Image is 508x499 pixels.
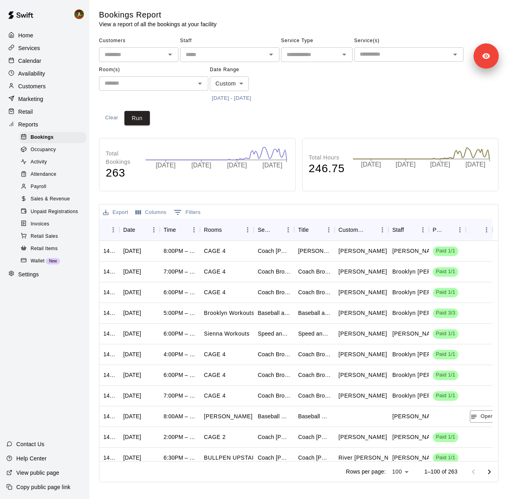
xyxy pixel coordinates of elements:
p: Matt Peterson, Jon Tuckett, Kyle Noel [339,309,422,317]
a: Occupancy [19,144,89,156]
span: Paid 1/1 [433,454,459,462]
span: Paid 1/1 [433,351,459,358]
a: Bookings [19,131,89,144]
div: 1451758 [103,392,115,400]
tspan: [DATE] [263,162,283,169]
span: Date Range [210,64,279,76]
div: Coach Brooklyn One on One [298,392,331,400]
p: Michael Workouts [204,412,279,421]
button: Menu [107,224,119,236]
a: Activity [19,156,89,169]
div: Mon, Sep 22, 2025 [123,330,141,338]
img: Cody Hansen [74,10,84,19]
a: Payroll [19,181,89,193]
div: Speed and Agility [258,330,290,338]
div: Payment [433,219,443,241]
span: Retail Items [31,245,58,253]
span: Paid 1/1 [433,392,459,400]
button: Sort [176,224,187,235]
span: Service Type [281,35,353,47]
button: Menu [282,224,294,236]
div: Mon, Sep 22, 2025 [123,268,141,276]
p: Sienna Workouts [204,330,250,338]
div: Coach Brooklyn One on One [298,350,331,358]
span: Sales & Revenue [31,195,70,203]
div: Coach Matt Hill One on One [298,433,331,441]
a: WalletNew [19,255,89,267]
span: Bookings [31,134,54,142]
span: Activity [31,158,47,166]
p: Matt Hill [392,433,441,441]
button: [DATE] - [DATE] [210,92,253,105]
div: Time [160,219,200,241]
div: Coach Matt Hill One on One [258,433,290,441]
p: Reports [18,120,38,128]
div: Payment [429,219,466,241]
div: Coach Michael Gargano One on One [258,454,290,462]
button: Menu [323,224,335,236]
p: Total Bookings [106,150,137,166]
p: PJ Hancock [339,433,387,441]
p: Retail [18,108,33,116]
span: Customers [99,35,178,47]
button: Go to next page [481,464,497,480]
div: Title [298,219,309,241]
button: Sort [103,224,114,235]
div: Staff [388,219,429,241]
a: Home [6,29,83,41]
a: Attendance [19,169,89,181]
span: New [46,259,60,263]
div: Activity [19,157,86,168]
a: Invoices [19,218,89,230]
p: Reece Knighton [339,330,387,338]
div: Rooms [204,219,222,241]
div: 100 [389,466,411,478]
p: Availability [18,70,45,78]
div: 1451959 [103,330,115,338]
button: Sort [443,224,454,235]
div: 1447209 [103,433,115,441]
div: Unpaid Registrations [19,206,86,217]
p: Kelli Casey [339,268,387,276]
p: Customers [18,82,46,90]
tspan: [DATE] [430,161,450,168]
div: Coach Brooklyn One on One [298,268,331,276]
div: Occupancy [19,144,86,155]
div: 1486308 [103,268,115,276]
button: Menu [148,224,160,236]
p: Brissa Perez [339,392,387,400]
div: Wed, Sep 03, 2025 [123,247,141,255]
a: Settings [6,268,83,280]
span: Paid 1/1 [433,371,459,379]
div: Sheila Lesson [298,247,331,255]
div: Tue, Sep 23, 2025 [123,309,141,317]
p: Brynn Tuckett [339,350,387,359]
button: Sort [222,224,233,235]
p: CAGE 4 [204,247,226,255]
button: Menu [242,224,254,236]
div: Calendar [6,55,83,67]
button: Export [101,206,130,219]
div: 4:00PM – 5:00PM [164,350,196,358]
button: Open [194,78,206,89]
p: Brooklyn Mohamud [392,392,466,400]
span: Staff [180,35,279,47]
p: River Pensis [339,454,403,462]
p: BULLPEN UPSTAIRS [204,454,262,462]
div: 1486170 [103,288,115,296]
div: Baseball Strength Training [298,412,331,420]
button: Sort [271,224,282,235]
div: Coach Brooklyn One on One [298,371,331,379]
tspan: [DATE] [227,162,247,169]
a: Retail Sales [19,230,89,243]
p: View public page [16,469,59,477]
div: Tue, Sep 23, 2025 [123,454,141,462]
div: Bookings [19,132,86,143]
div: Rooms [200,219,254,241]
p: CAGE 4 [204,268,226,276]
tspan: [DATE] [396,161,415,168]
a: Retail Items [19,243,89,255]
div: Coach Brooklyn One on One [258,288,290,296]
tspan: [DATE] [361,161,381,168]
button: Select columns [134,206,169,219]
